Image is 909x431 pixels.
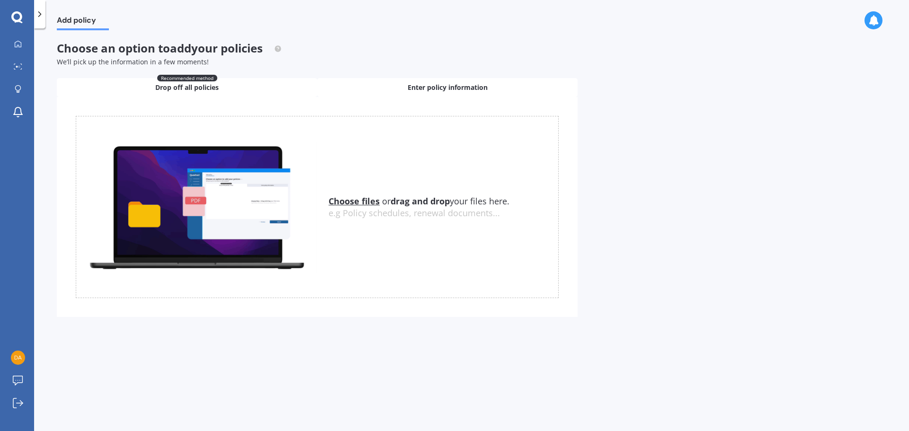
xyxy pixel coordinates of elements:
span: to add your policies [158,40,263,56]
span: Add policy [57,16,109,28]
span: Choose an option [57,40,282,56]
u: Choose files [329,195,380,207]
span: Enter policy information [408,83,488,92]
img: upload.de96410c8ce839c3fdd5.gif [76,141,317,273]
b: drag and drop [391,195,450,207]
img: c4ea0a77333c81bb9e91e47844281588 [11,351,25,365]
span: or your files here. [329,195,509,207]
span: We’ll pick up the information in a few moments! [57,57,209,66]
span: Drop off all policies [155,83,219,92]
span: Recommended method [157,75,217,81]
div: e.g Policy schedules, renewal documents... [329,208,558,219]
